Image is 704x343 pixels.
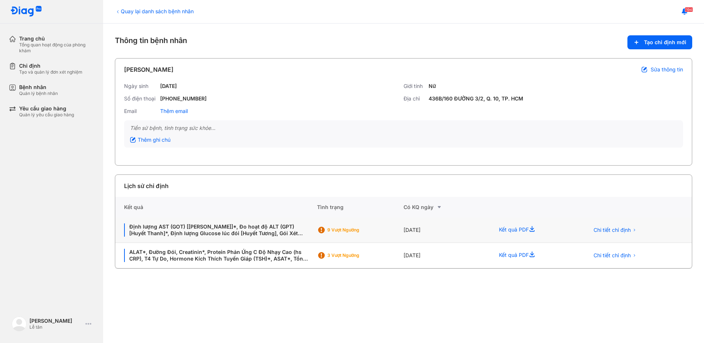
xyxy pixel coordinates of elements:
[327,227,386,233] div: 9 Vượt ngưỡng
[124,95,157,102] div: Số điện thoại
[651,66,683,73] span: Sửa thông tin
[19,112,74,118] div: Quản lý yêu cầu giao hàng
[124,108,157,114] div: Email
[19,105,74,112] div: Yêu cầu giao hàng
[19,42,94,54] div: Tổng quan hoạt động của phòng khám
[160,108,188,114] div: Thêm email
[317,197,404,218] div: Tình trạng
[124,249,308,262] div: ALAT*, Đường Đói, Creatinin*, Protein Phản Ứng C Độ Nhạy Cao (hs CRP), T4 Tự Do, Hormone Kích Thí...
[19,84,58,91] div: Bệnh nhân
[589,224,641,236] button: Chi tiết chỉ định
[29,324,82,330] div: Lễ tân
[594,252,631,259] span: Chi tiết chỉ định
[19,91,58,96] div: Quản lý bệnh nhân
[130,125,677,131] div: Tiền sử bệnh, tình trạng sức khỏe...
[124,223,308,237] div: Định lượng AST (GOT) [[PERSON_NAME]]*, Đo hoạt độ ALT (GPT) [Huyết Thanh]*, Định lượng Glucose lú...
[12,317,27,331] img: logo
[160,83,177,89] div: [DATE]
[404,95,426,102] div: Địa chỉ
[490,218,580,243] div: Kết quả PDF
[644,39,686,46] span: Tạo chỉ định mới
[594,227,631,233] span: Chi tiết chỉ định
[627,35,692,49] button: Tạo chỉ định mới
[124,83,157,89] div: Ngày sinh
[589,250,641,261] button: Chi tiết chỉ định
[160,95,207,102] div: [PHONE_NUMBER]
[404,203,490,212] div: Có KQ ngày
[404,83,426,89] div: Giới tính
[10,6,42,17] img: logo
[19,63,82,69] div: Chỉ định
[490,243,580,268] div: Kết quả PDF
[29,318,82,324] div: [PERSON_NAME]
[115,35,692,49] div: Thông tin bệnh nhân
[124,65,173,74] div: [PERSON_NAME]
[429,83,436,89] div: Nữ
[685,7,693,12] span: 194
[115,197,317,218] div: Kết quả
[19,35,94,42] div: Trang chủ
[327,252,386,258] div: 3 Vượt ngưỡng
[404,218,490,243] div: [DATE]
[429,95,523,102] div: 436B/160 ĐƯỜNG 3/2, Q. 10, TP. HCM
[404,243,490,268] div: [DATE]
[124,181,169,190] div: Lịch sử chỉ định
[130,137,170,143] div: Thêm ghi chú
[115,7,194,15] div: Quay lại danh sách bệnh nhân
[19,69,82,75] div: Tạo và quản lý đơn xét nghiệm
